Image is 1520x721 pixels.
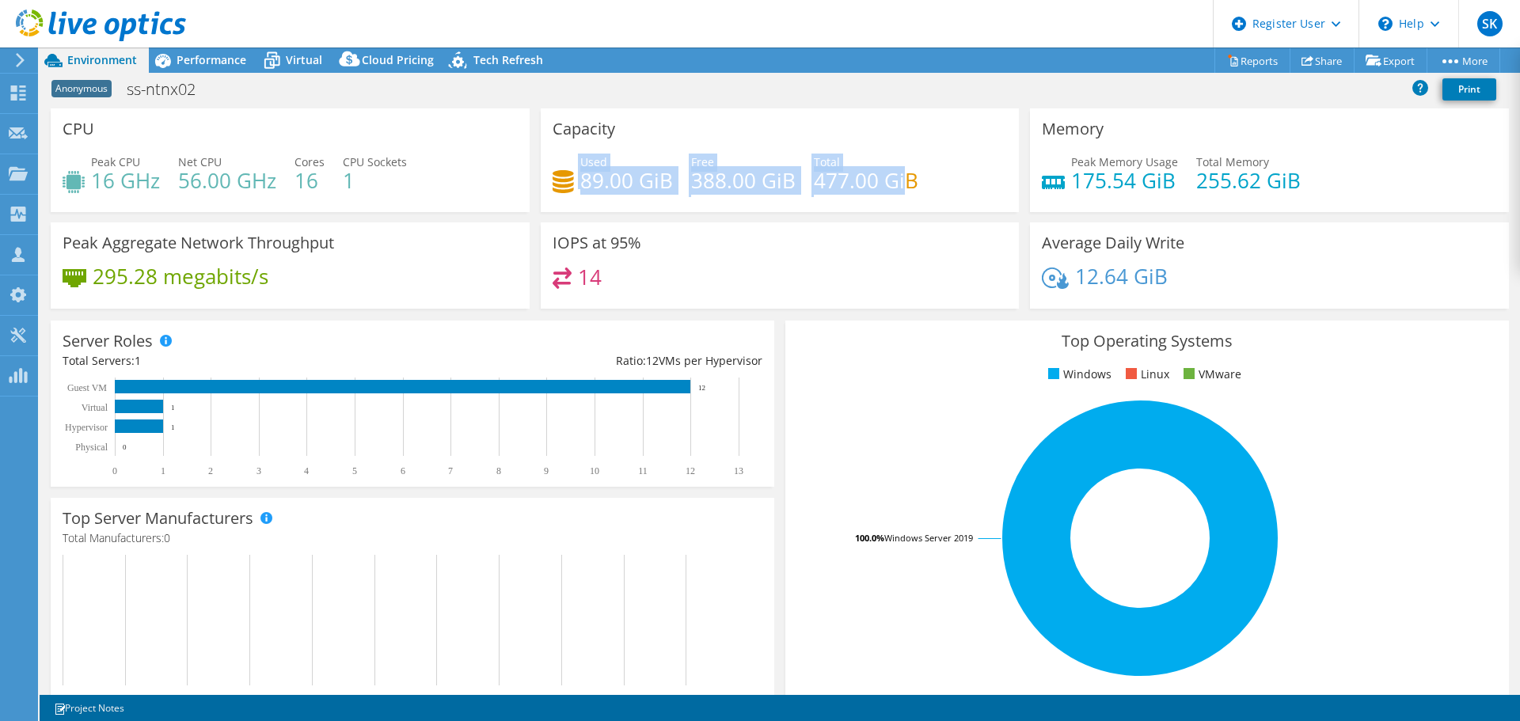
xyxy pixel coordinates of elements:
span: CPU Sockets [343,154,407,169]
span: Cloud Pricing [362,52,434,67]
span: Anonymous [51,80,112,97]
text: 10 [590,465,599,476]
h4: 56.00 GHz [178,172,276,189]
text: 7 [448,465,453,476]
h3: Peak Aggregate Network Throughput [63,234,334,252]
a: Share [1290,48,1355,73]
text: 0 [112,465,117,476]
h1: ss-ntnx02 [120,81,220,98]
text: 9 [544,465,549,476]
span: Virtual [286,52,322,67]
h4: 477.00 GiB [814,172,918,189]
span: Performance [177,52,246,67]
h4: 255.62 GiB [1196,172,1301,189]
text: 12 [686,465,695,476]
text: Guest VM [67,382,107,393]
span: Cores [294,154,325,169]
a: Print [1442,78,1496,101]
a: Project Notes [43,698,135,718]
h3: Average Daily Write [1042,234,1184,252]
text: 3 [256,465,261,476]
span: Used [580,154,607,169]
text: 1 [161,465,165,476]
div: Ratio: VMs per Hypervisor [412,352,762,370]
span: Peak Memory Usage [1071,154,1178,169]
span: Peak CPU [91,154,140,169]
h3: Memory [1042,120,1104,138]
span: 1 [135,353,141,368]
text: 12 [698,384,705,392]
h3: IOPS at 95% [553,234,641,252]
h3: CPU [63,120,94,138]
li: VMware [1180,366,1241,383]
text: 1 [171,404,175,412]
text: 8 [496,465,501,476]
h4: 14 [578,268,602,286]
span: Total Memory [1196,154,1269,169]
text: 5 [352,465,357,476]
span: SK [1477,11,1503,36]
text: Physical [75,442,108,453]
h4: 388.00 GiB [691,172,796,189]
text: 0 [123,443,127,451]
a: Reports [1214,48,1290,73]
text: Virtual [82,402,108,413]
span: Net CPU [178,154,222,169]
tspan: 100.0% [855,532,884,544]
h3: Top Server Manufacturers [63,510,253,527]
h4: Total Manufacturers: [63,529,762,547]
a: Export [1354,48,1427,73]
span: Tech Refresh [473,52,543,67]
text: 6 [401,465,405,476]
text: 11 [638,465,648,476]
span: 12 [646,353,659,368]
span: Environment [67,52,137,67]
h4: 1 [343,172,407,189]
h4: 16 GHz [91,172,160,189]
h4: 295.28 megabits/s [93,268,268,285]
a: More [1427,48,1500,73]
span: 0 [164,530,170,545]
text: 2 [208,465,213,476]
h4: 16 [294,172,325,189]
text: 4 [304,465,309,476]
text: 13 [734,465,743,476]
li: Windows [1044,366,1111,383]
li: Linux [1122,366,1169,383]
span: Free [691,154,714,169]
text: 1 [171,423,175,431]
h3: Top Operating Systems [797,332,1497,350]
div: Total Servers: [63,352,412,370]
h4: 175.54 GiB [1071,172,1178,189]
svg: \n [1378,17,1393,31]
h3: Capacity [553,120,615,138]
h3: Server Roles [63,332,153,350]
h4: 12.64 GiB [1075,268,1168,285]
tspan: Windows Server 2019 [884,532,973,544]
text: Hypervisor [65,422,108,433]
span: Total [814,154,840,169]
h4: 89.00 GiB [580,172,673,189]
